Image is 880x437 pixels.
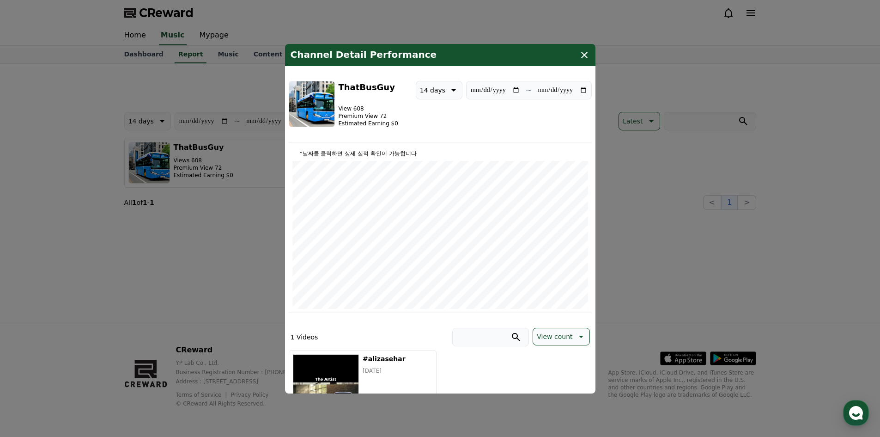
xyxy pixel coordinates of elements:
[61,293,119,316] a: Messages
[24,307,40,314] span: Home
[363,354,432,363] h5: #alizasehar
[292,150,588,157] p: *날짜를 클릭하면 상세 실적 확인이 가능합니다
[339,120,398,127] p: Estimated Earning $0
[537,330,572,343] p: View count
[416,81,462,99] button: 14 days
[3,293,61,316] a: Home
[339,105,398,112] p: View 608
[420,84,445,97] p: 14 days
[339,112,398,120] p: Premium View 72
[137,307,159,314] span: Settings
[291,49,437,61] h4: Channel Detail Performance
[119,293,177,316] a: Settings
[285,44,595,394] div: modal
[289,81,335,127] img: ThatBusGuy
[533,328,589,345] button: View count
[363,367,432,375] p: [DATE]
[291,332,318,342] p: 1 Videos
[526,85,532,96] p: ~
[77,308,104,315] span: Messages
[339,81,398,94] h3: ThatBusGuy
